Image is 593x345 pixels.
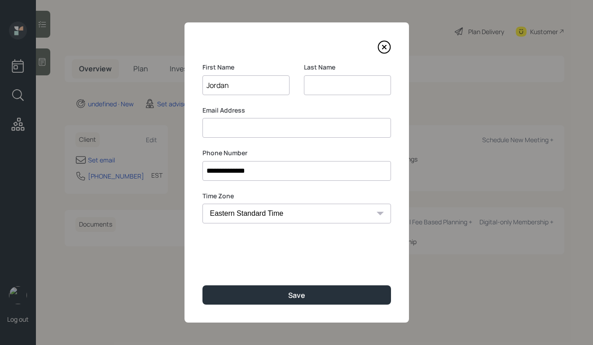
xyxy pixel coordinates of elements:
label: Time Zone [202,192,391,201]
label: Phone Number [202,148,391,157]
label: First Name [202,63,290,72]
label: Email Address [202,106,391,115]
div: Save [288,290,305,300]
label: Last Name [304,63,391,72]
button: Save [202,285,391,305]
